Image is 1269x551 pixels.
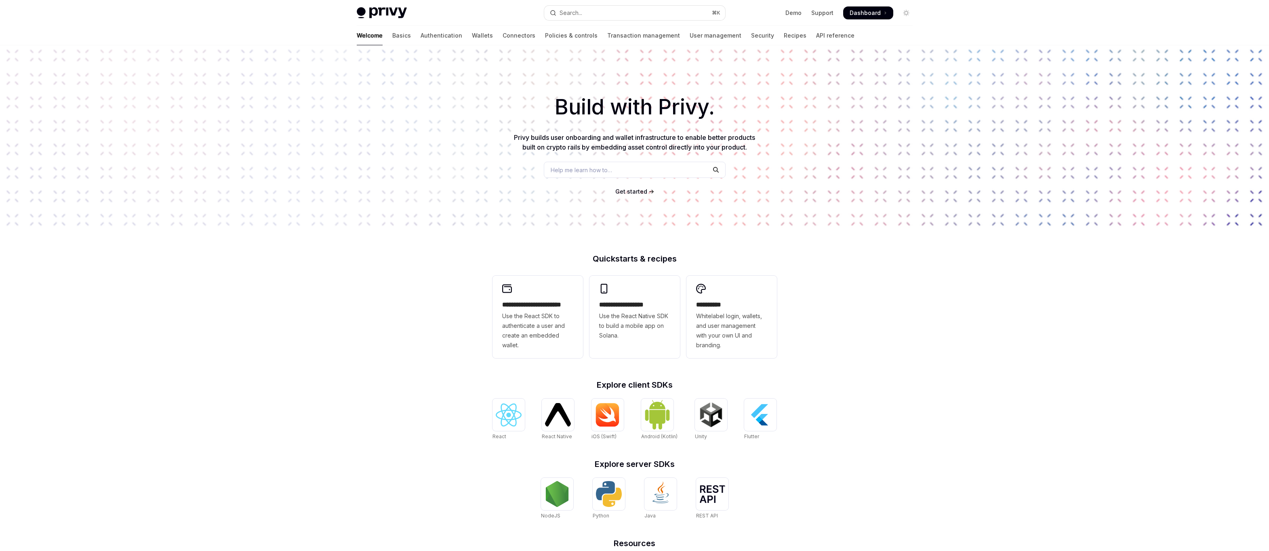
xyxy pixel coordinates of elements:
button: Open search [544,6,725,20]
span: Get started [615,188,647,195]
span: Use the React Native SDK to build a mobile app on Solana. [599,311,670,340]
img: Android (Kotlin) [644,399,670,430]
span: Python [593,513,609,519]
span: Use the React SDK to authenticate a user and create an embedded wallet. [502,311,573,350]
a: ReactReact [492,399,525,441]
a: React NativeReact Native [542,399,574,441]
span: Privy builds user onboarding and wallet infrastructure to enable better products built on crypto ... [514,133,755,151]
a: Dashboard [843,6,893,19]
a: Get started [615,188,647,196]
button: Toggle dark mode [900,6,913,19]
a: **** *****Whitelabel login, wallets, and user management with your own UI and branding. [686,276,777,358]
span: Flutter [744,433,759,439]
a: NodeJSNodeJS [541,478,573,520]
img: REST API [699,485,725,503]
img: Unity [698,402,724,428]
a: UnityUnity [695,399,727,441]
h2: Quickstarts & recipes [492,255,777,263]
a: Connectors [503,26,535,45]
div: Search... [560,8,582,18]
span: Help me learn how to… [551,166,612,174]
a: iOS (Swift)iOS (Swift) [591,399,624,441]
img: light logo [357,7,407,19]
img: React [496,403,522,426]
span: React [492,433,506,439]
a: REST APIREST API [696,478,728,520]
a: Wallets [472,26,493,45]
a: User management [690,26,741,45]
img: iOS (Swift) [595,403,621,427]
img: Flutter [747,402,773,428]
a: Welcome [357,26,383,45]
a: Policies & controls [545,26,598,45]
a: PythonPython [593,478,625,520]
span: Android (Kotlin) [641,433,678,439]
a: Android (Kotlin)Android (Kotlin) [641,399,678,441]
h2: Resources [492,539,777,547]
img: Python [596,481,622,507]
h1: Build with Privy. [13,91,1256,123]
span: React Native [542,433,572,439]
a: Support [811,9,833,17]
a: API reference [816,26,854,45]
span: NodeJS [541,513,560,519]
img: Java [648,481,673,507]
span: Whitelabel login, wallets, and user management with your own UI and branding. [696,311,767,350]
a: **** **** **** ***Use the React Native SDK to build a mobile app on Solana. [589,276,680,358]
img: NodeJS [544,481,570,507]
span: ⌘ K [712,10,720,16]
span: Java [644,513,656,519]
a: Demo [785,9,802,17]
span: Unity [695,433,707,439]
img: React Native [545,403,571,426]
a: Security [751,26,774,45]
a: Transaction management [607,26,680,45]
span: Dashboard [850,9,881,17]
h2: Explore client SDKs [492,381,777,389]
h2: Explore server SDKs [492,460,777,468]
a: Recipes [784,26,806,45]
span: REST API [696,513,718,519]
a: Authentication [421,26,462,45]
a: FlutterFlutter [744,399,777,441]
a: JavaJava [644,478,677,520]
a: Basics [392,26,411,45]
span: iOS (Swift) [591,433,617,439]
